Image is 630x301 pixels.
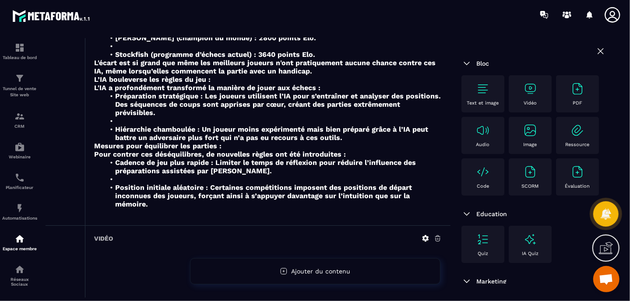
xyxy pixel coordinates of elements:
[524,142,537,147] p: Image
[2,154,37,159] p: Webinaire
[570,165,584,179] img: text-image no-wra
[523,165,537,179] img: text-image no-wra
[14,264,25,275] img: social-network
[115,50,315,59] strong: Stockfish (programme d’échecs actuel) : 3640 points Elo.
[476,278,507,285] span: Marketing
[476,165,490,179] img: text-image no-wra
[478,251,488,256] p: Quiz
[14,203,25,213] img: automations
[570,82,584,96] img: text-image no-wra
[522,183,539,189] p: SCORM
[524,100,537,106] p: Vidéo
[461,209,472,219] img: arrow-down
[14,172,25,183] img: scheduler
[2,258,37,293] a: social-networksocial-networkRéseaux Sociaux
[94,150,346,158] strong: Pour contrer ces déséquilibres, de nouvelles règles ont été introduites :
[94,59,436,75] strong: L'écart est si grand que même les meilleurs joueurs n'ont pratiquement aucune chance contre ces I...
[476,210,507,217] span: Education
[2,86,37,98] p: Tunnel de vente Site web
[565,183,590,189] p: Évaluation
[94,84,320,92] strong: L'IA a profondément transformé la manière de jouer aux échecs :
[476,82,490,96] img: text-image no-wra
[14,42,25,53] img: formation
[2,277,37,287] p: Réseaux Sociaux
[593,266,619,292] div: Ouvrir le chat
[291,268,350,275] span: Ajouter du contenu
[94,235,113,242] h6: Vidéo
[2,246,37,251] p: Espace membre
[2,166,37,196] a: schedulerschedulerPlanificateur
[523,123,537,137] img: text-image no-wra
[14,73,25,84] img: formation
[476,232,490,246] img: text-image no-wra
[461,58,472,69] img: arrow-down
[2,185,37,190] p: Planificateur
[2,66,37,105] a: formationformationTunnel de vente Site web
[566,142,590,147] p: Ressource
[94,142,222,150] strong: Mesures pour équilibrer les parties :
[2,36,37,66] a: formationformationTableau de bord
[2,196,37,227] a: automationsautomationsAutomatisations
[522,251,538,256] p: IA Quiz
[115,125,428,142] strong: Hiérarchie chamboulée : Un joueur moins expérimenté mais bien préparé grâce à l’IA peut battre un...
[523,232,537,246] img: text-image
[476,60,489,67] span: Bloc
[12,8,91,24] img: logo
[2,105,37,135] a: formationformationCRM
[115,183,412,208] strong: Position initiale aléatoire : Certaines compétitions imposent des positions de départ inconnues d...
[570,123,584,137] img: text-image no-wra
[476,123,490,137] img: text-image no-wra
[115,158,416,175] strong: Cadence de jeu plus rapide : Limiter le temps de réflexion pour réduire l’influence des préparati...
[2,227,37,258] a: automationsautomationsEspace membre
[573,100,582,106] p: PDF
[94,75,211,84] strong: L’IA bouleverse les règles du jeu :
[467,100,499,106] p: Text et image
[523,82,537,96] img: text-image no-wra
[2,216,37,220] p: Automatisations
[2,135,37,166] a: automationsautomationsWebinaire
[115,92,441,117] strong: Préparation stratégique : Les joueurs utilisent l’IA pour s’entraîner et analyser des positions. ...
[115,34,316,42] strong: [PERSON_NAME] (champion du monde) : 2800 points Elo.
[2,55,37,60] p: Tableau de bord
[14,234,25,244] img: automations
[2,124,37,129] p: CRM
[14,142,25,152] img: automations
[477,183,489,189] p: Code
[14,111,25,122] img: formation
[476,142,490,147] p: Audio
[461,276,472,287] img: arrow-down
